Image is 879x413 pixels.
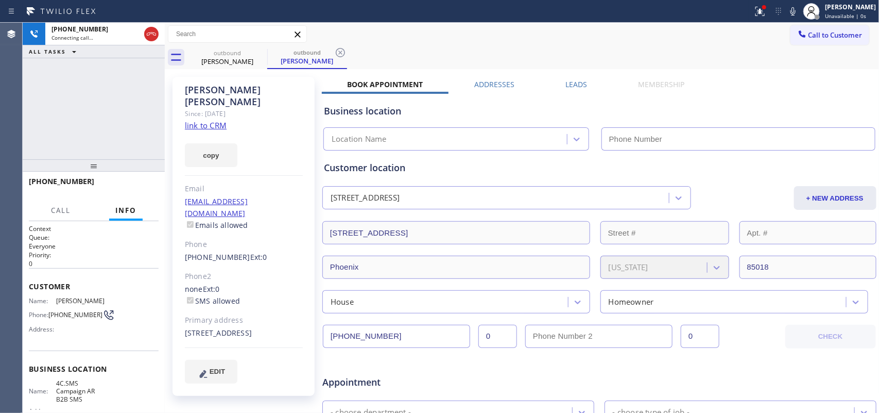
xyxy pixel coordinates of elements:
[474,79,514,89] label: Addresses
[185,252,250,262] a: [PHONE_NUMBER]
[794,186,876,210] button: + NEW ADDRESS
[185,315,303,326] div: Primary address
[144,27,159,41] button: Hang up
[203,284,220,294] span: Ext: 0
[45,201,77,221] button: Call
[185,196,248,218] a: [EMAIL_ADDRESS][DOMAIN_NAME]
[348,79,423,89] label: Book Appointment
[825,12,866,20] span: Unavailable | 0s
[188,57,266,66] div: [PERSON_NAME]
[185,296,240,306] label: SMS allowed
[23,45,87,58] button: ALL TASKS
[29,364,159,374] span: Business location
[185,360,237,384] button: EDIT
[115,206,136,215] span: Info
[565,79,587,89] label: Leads
[786,4,800,19] button: Mute
[825,3,876,11] div: [PERSON_NAME]
[268,48,346,56] div: outbound
[29,259,159,268] p: 0
[29,233,159,242] h2: Queue:
[51,25,108,34] span: [PHONE_NUMBER]
[188,46,266,69] div: Hillary Nash
[188,49,266,57] div: outbound
[268,56,346,65] div: [PERSON_NAME]
[322,221,590,244] input: Address
[600,221,729,244] input: Street #
[322,256,590,279] input: City
[185,284,303,307] div: none
[250,252,267,262] span: Ext: 0
[525,325,673,348] input: Phone Number 2
[29,242,159,251] p: Everyone
[185,239,303,251] div: Phone
[48,311,102,319] span: [PHONE_NUMBER]
[331,296,354,308] div: House
[29,311,48,319] span: Phone:
[790,25,869,45] button: Call to Customer
[29,224,159,233] h1: Context
[331,192,400,204] div: [STREET_ADDRESS]
[323,325,470,348] input: Phone Number
[29,251,159,259] h2: Priority:
[29,387,56,395] span: Name:
[739,221,876,244] input: Apt. #
[739,256,876,279] input: ZIP
[601,127,875,151] input: Phone Number
[808,30,863,40] span: Call to Customer
[51,206,71,215] span: Call
[29,282,159,291] span: Customer
[185,84,303,108] div: [PERSON_NAME] [PERSON_NAME]
[324,161,875,175] div: Customer location
[185,120,227,130] a: link to CRM
[639,79,685,89] label: Membership
[29,48,66,55] span: ALL TASKS
[609,296,654,308] div: Homeowner
[185,327,303,339] div: [STREET_ADDRESS]
[324,104,875,118] div: Business location
[185,271,303,283] div: Phone2
[210,368,225,375] span: EDIT
[56,379,107,403] span: 4C.SMS Campaign AR B2B SMS
[56,297,107,305] span: [PERSON_NAME]
[185,108,303,120] div: Since: [DATE]
[185,143,237,167] button: copy
[185,220,248,230] label: Emails allowed
[29,325,56,333] span: Address:
[785,325,876,349] button: CHECK
[478,325,517,348] input: Ext.
[322,375,506,389] span: Appointment
[681,325,719,348] input: Ext. 2
[109,201,143,221] button: Info
[168,26,306,42] input: Search
[51,34,93,41] span: Connecting call…
[268,46,346,68] div: Hillary Nash
[187,221,194,228] input: Emails allowed
[332,134,387,145] div: Location Name
[185,183,303,195] div: Email
[187,297,194,304] input: SMS allowed
[29,176,94,186] span: [PHONE_NUMBER]
[29,297,56,305] span: Name:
